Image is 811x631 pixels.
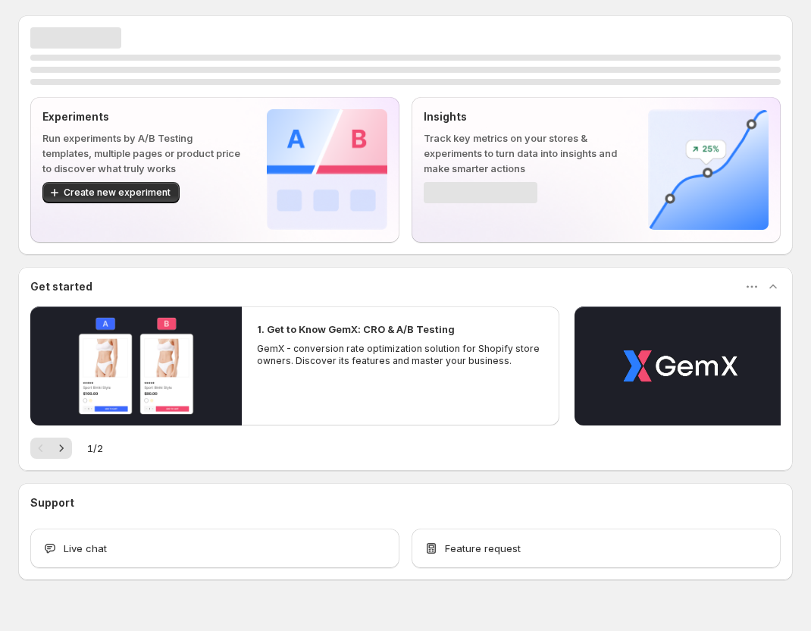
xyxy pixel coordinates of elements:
span: Feature request [445,541,521,556]
img: Experiments [267,109,387,230]
button: Play video [575,306,786,425]
nav: Pagination [30,438,72,459]
p: Insights [424,109,624,124]
img: Insights [648,109,769,230]
h2: 1. Get to Know GemX: CRO & A/B Testing [257,322,455,337]
span: Live chat [64,541,107,556]
button: Next [51,438,72,459]
p: Experiments [42,109,243,124]
h3: Support [30,495,74,510]
h3: Get started [30,279,92,294]
p: Run experiments by A/B Testing templates, multiple pages or product price to discover what truly ... [42,130,243,176]
button: Create new experiment [42,182,180,203]
p: Track key metrics on your stores & experiments to turn data into insights and make smarter actions [424,130,624,176]
button: Play video [30,306,242,425]
p: GemX - conversion rate optimization solution for Shopify store owners. Discover its features and ... [257,343,544,367]
span: Create new experiment [64,187,171,199]
span: 1 / 2 [87,441,103,456]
